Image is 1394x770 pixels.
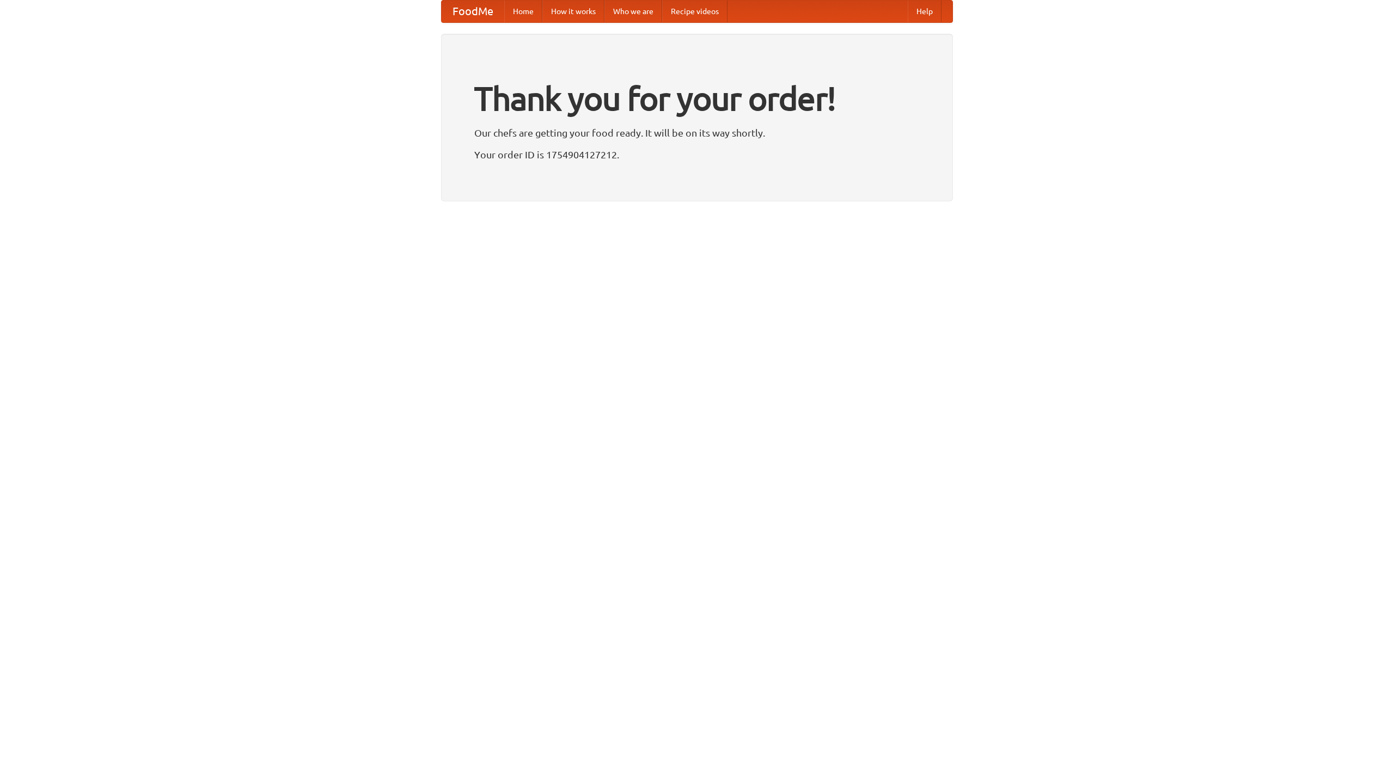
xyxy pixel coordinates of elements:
a: Help [908,1,941,22]
a: Recipe videos [662,1,727,22]
h1: Thank you for your order! [474,72,920,125]
a: How it works [542,1,604,22]
p: Our chefs are getting your food ready. It will be on its way shortly. [474,125,920,141]
a: Home [504,1,542,22]
a: FoodMe [442,1,504,22]
a: Who we are [604,1,662,22]
p: Your order ID is 1754904127212. [474,146,920,163]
